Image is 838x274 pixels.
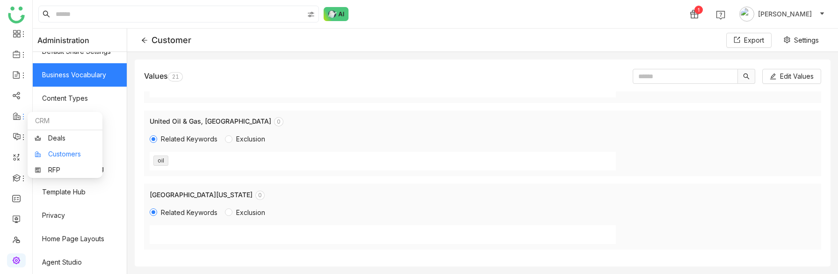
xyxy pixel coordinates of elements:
[28,112,102,130] div: CRM
[232,207,269,218] span: Exclusion
[33,63,127,87] a: Business Vocabulary
[744,35,764,45] span: Export
[152,35,191,45] div: Customer
[776,33,826,48] button: Settings
[150,116,271,126] div: United Oil & Gas, [GEOGRAPHIC_DATA]
[172,72,175,81] p: 2
[307,11,315,18] img: search-type.svg
[258,191,262,200] p: 0
[157,207,221,218] span: Related Keywords
[780,71,814,81] span: Edit Values
[33,180,127,204] a: Template Hub
[168,72,183,81] nz-badge-sup: 21
[726,33,772,48] button: Export
[8,7,25,23] img: logo
[33,87,127,110] a: Content Types
[255,191,265,200] nz-badge-sup: 0
[324,7,349,21] img: ask-buddy-normal.svg
[175,72,179,81] p: 1
[277,117,281,126] p: 0
[157,134,221,144] span: Related Keywords
[694,6,703,14] div: 1
[150,190,253,200] div: [GEOGRAPHIC_DATA][US_STATE]
[35,151,95,157] a: Customers
[33,251,127,274] a: Agent Studio
[35,167,95,173] a: RFP
[153,156,168,166] nz-tag: oil
[739,7,754,22] img: avatar
[144,71,183,81] div: Values
[33,227,127,251] a: Home Page Layouts
[232,134,269,144] span: Exclusion
[33,204,127,227] a: Privacy
[794,35,819,45] span: Settings
[274,117,283,126] nz-badge-sup: 0
[758,9,812,19] span: [PERSON_NAME]
[762,69,821,84] button: Edit Values
[37,29,89,52] span: Administration
[35,135,95,141] a: Deals
[716,10,725,20] img: help.svg
[737,7,827,22] button: [PERSON_NAME]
